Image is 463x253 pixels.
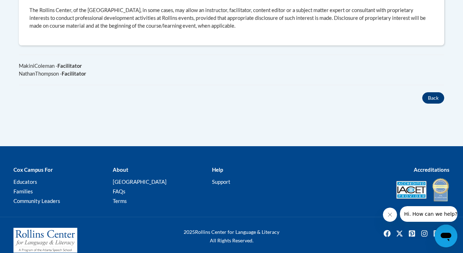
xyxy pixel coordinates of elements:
[13,198,60,204] a: Community Leaders
[400,206,457,222] iframe: Message from company
[406,228,418,239] a: Pinterest
[184,229,195,235] span: 2025
[19,62,444,70] div: MakiniColeman -
[431,228,442,239] a: Linkedin
[29,6,434,30] p: The Rollins Center, of the [GEOGRAPHIC_DATA], in some cases, may allow an instructor, facilitator...
[394,228,405,239] img: Twitter icon
[113,188,125,194] a: FAQs
[62,71,86,77] b: Facilitator
[13,178,37,185] a: Educators
[414,166,450,173] b: Accreditations
[419,228,430,239] img: Instagram icon
[212,166,223,173] b: Help
[113,178,167,185] a: [GEOGRAPHIC_DATA]
[396,181,426,199] img: Accredited IACET® Provider
[113,166,128,173] b: About
[394,228,405,239] a: Twitter
[212,178,230,185] a: Support
[432,177,450,202] img: IDA® Accredited
[406,228,418,239] img: Pinterest icon
[422,92,444,104] button: Back
[13,228,77,253] img: Rollins Center for Language & Literacy - A Program of the Atlanta Speech School
[381,228,393,239] a: Facebook
[113,198,127,204] a: Terms
[435,225,457,247] iframe: Button to launch messaging window
[381,228,393,239] img: Facebook icon
[157,228,306,245] div: Rollins Center for Language & Literacy All Rights Reserved.
[19,70,444,78] div: NathanThompson -
[431,228,442,239] img: LinkedIn icon
[13,166,53,173] b: Cox Campus For
[383,208,397,222] iframe: Close message
[13,188,33,194] a: Families
[419,228,430,239] a: Instagram
[57,63,82,69] b: Facilitator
